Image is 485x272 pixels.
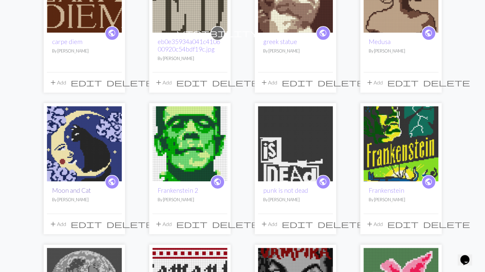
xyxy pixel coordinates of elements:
[212,219,259,229] span: delete
[47,76,68,89] button: Add
[315,76,367,89] button: Delete
[385,218,421,230] button: Edit
[71,220,102,228] i: Edit
[260,78,268,87] span: add
[387,220,419,228] i: Edit
[263,48,328,54] p: By [PERSON_NAME]
[258,76,279,89] button: Add
[385,76,421,89] button: Edit
[263,187,308,194] a: punk is not dead
[108,28,116,38] span: public
[366,219,374,229] span: add
[424,27,433,40] i: public
[158,187,198,194] a: Frankenstein 2
[387,78,419,87] span: edit
[152,140,227,146] a: Frankenstein 2
[68,76,104,89] button: Edit
[213,175,221,189] i: public
[424,177,433,187] span: public
[260,219,268,229] span: add
[316,175,330,189] a: public
[319,27,327,40] i: public
[105,26,119,40] a: public
[423,78,470,87] span: delete
[318,219,364,229] span: delete
[71,79,102,86] i: Edit
[282,219,313,229] span: edit
[319,28,327,38] span: public
[369,197,433,203] p: By [PERSON_NAME]
[104,76,156,89] button: Delete
[155,219,163,229] span: add
[176,220,207,228] i: Edit
[364,140,438,146] a: Frankenstein
[421,76,472,89] button: Delete
[52,48,117,54] p: By [PERSON_NAME]
[258,106,333,181] img: punk is not dead
[47,218,68,230] button: Add
[279,76,315,89] button: Edit
[282,79,313,86] i: Edit
[421,26,436,40] a: public
[176,78,207,87] span: edit
[49,219,57,229] span: add
[369,38,391,45] a: Medusa
[68,218,104,230] button: Edit
[107,78,153,87] span: delete
[210,218,261,230] button: Delete
[279,218,315,230] button: Edit
[52,38,82,45] a: carpe diem
[319,175,327,189] i: public
[158,55,222,62] p: By [PERSON_NAME]
[108,175,116,189] i: public
[258,218,279,230] button: Add
[108,27,116,40] i: public
[52,187,91,194] a: Moon and Cat
[47,140,122,146] a: Moon and Cat
[364,106,438,181] img: Frankenstein
[424,28,433,38] span: public
[210,175,225,189] a: public
[152,218,174,230] button: Add
[315,218,367,230] button: Delete
[212,78,259,87] span: delete
[458,246,478,265] iframe: chat widget
[107,219,153,229] span: delete
[158,197,222,203] p: By [PERSON_NAME]
[387,219,419,229] span: edit
[282,220,313,228] i: Edit
[319,177,327,187] span: public
[176,219,207,229] span: edit
[52,197,117,203] p: By [PERSON_NAME]
[364,218,385,230] button: Add
[316,26,330,40] a: public
[71,219,102,229] span: edit
[155,78,163,87] span: add
[423,219,470,229] span: delete
[105,175,119,189] a: public
[369,187,404,194] a: Frankenstein
[71,78,102,87] span: edit
[108,177,116,187] span: public
[210,76,261,89] button: Delete
[177,27,258,40] i: private
[421,218,472,230] button: Delete
[177,28,258,38] span: visibility
[213,177,221,187] span: public
[421,175,436,189] a: public
[364,76,385,89] button: Add
[49,78,57,87] span: add
[152,106,227,181] img: Frankenstein 2
[158,38,220,53] a: eb0e35934a041c410600920c54bdf19c.jpg
[387,79,419,86] i: Edit
[174,218,210,230] button: Edit
[174,76,210,89] button: Edit
[424,175,433,189] i: public
[369,48,433,54] p: By [PERSON_NAME]
[318,78,364,87] span: delete
[263,197,328,203] p: By [PERSON_NAME]
[366,78,374,87] span: add
[104,218,156,230] button: Delete
[176,79,207,86] i: Edit
[282,78,313,87] span: edit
